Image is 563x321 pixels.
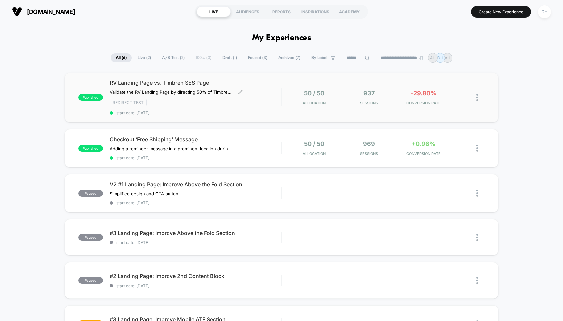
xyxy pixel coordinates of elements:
div: REPORTS [265,6,298,17]
span: Simplified design and CTA button [110,191,178,196]
div: LIVE [197,6,231,17]
span: start date: [DATE] [110,155,281,160]
span: 969 [363,140,375,147]
span: Archived ( 7 ) [273,53,305,62]
span: Allocation [303,151,326,156]
span: [DOMAIN_NAME] [27,8,75,15]
span: #2 Landing Page: Improve 2nd Content Block [110,273,281,279]
div: ACADEMY [332,6,366,17]
span: Redirect Test [110,99,147,106]
span: Draft ( 1 ) [217,53,242,62]
span: paused [78,277,103,284]
button: DH [536,5,553,19]
h1: My Experiences [252,33,311,43]
span: 937 [363,90,375,97]
span: All ( 6 ) [111,53,132,62]
span: +0.96% [412,140,435,147]
img: Visually logo [12,7,22,17]
span: #3 Landing Page: Improve Above the Fold Section [110,230,281,236]
img: close [476,234,478,241]
span: -29.80% [411,90,436,97]
span: start date: [DATE] [110,283,281,288]
span: CONVERSION RATE [398,101,449,105]
div: AUDIENCES [231,6,265,17]
img: close [476,190,478,197]
span: Checkout ‘Free Shipping’ Message [110,136,281,143]
span: start date: [DATE] [110,110,281,115]
span: Live ( 2 ) [133,53,156,62]
span: start date: [DATE] [110,240,281,245]
img: close [476,145,478,152]
span: 50 / 50 [304,140,324,147]
p: AH [430,55,436,60]
span: A/B Test ( 2 ) [157,53,190,62]
p: AH [445,55,450,60]
img: close [476,94,478,101]
p: DH [437,55,443,60]
span: Adding a reminder message in a prominent location during checkout will remind users that they’ve ... [110,146,233,151]
img: end [419,56,423,60]
span: Allocation [303,101,326,105]
button: Create New Experience [471,6,531,18]
span: V2 #1 Landing Page: Improve Above the Fold Section [110,181,281,188]
button: [DOMAIN_NAME] [10,6,77,17]
div: DH [538,5,551,18]
span: RV Landing Page vs. Timbren SES Page [110,80,281,86]
span: Sessions [343,101,394,105]
span: published [78,145,103,152]
span: Paused ( 3 ) [243,53,272,62]
span: Validate the RV Landing Page by directing 50% of Timbren SES traffic﻿ to it. [110,89,233,95]
span: published [78,94,103,101]
span: paused [78,234,103,241]
span: Sessions [343,151,394,156]
div: INSPIRATIONS [298,6,332,17]
span: 50 / 50 [304,90,324,97]
span: start date: [DATE] [110,200,281,205]
span: By Label [311,55,327,60]
span: CONVERSION RATE [398,151,449,156]
span: paused [78,190,103,197]
img: close [476,277,478,284]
